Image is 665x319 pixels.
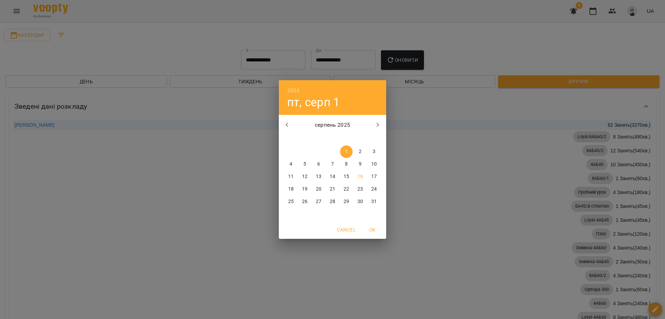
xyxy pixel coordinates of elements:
span: вт [299,135,311,142]
p: 30 [357,198,363,205]
p: 14 [330,173,335,180]
button: 31 [368,195,380,208]
button: 27 [312,195,325,208]
p: 7 [331,161,334,168]
p: 21 [330,186,335,193]
p: 16 [357,173,363,180]
p: 6 [317,161,320,168]
span: пт [340,135,353,142]
p: 28 [330,198,335,205]
button: 11 [285,170,297,183]
button: 23 [354,183,366,195]
span: нд [368,135,380,142]
p: 2 [359,148,362,155]
p: 24 [371,186,377,193]
p: 19 [302,186,308,193]
span: Cancel [337,226,356,234]
button: 9 [354,158,366,170]
button: 12 [299,170,311,183]
button: 29 [340,195,353,208]
span: сб [354,135,366,142]
button: 14 [326,170,339,183]
button: 2 [354,145,366,158]
p: 17 [371,173,377,180]
button: 30 [354,195,366,208]
p: 13 [316,173,321,180]
p: 31 [371,198,377,205]
p: 5 [303,161,306,168]
span: пн [285,135,297,142]
button: 26 [299,195,311,208]
p: 29 [344,198,349,205]
button: 3 [368,145,380,158]
button: 19 [299,183,311,195]
p: 25 [288,198,294,205]
button: 20 [312,183,325,195]
span: чт [326,135,339,142]
button: 4 [285,158,297,170]
p: 22 [344,186,349,193]
button: 25 [285,195,297,208]
button: 8 [340,158,353,170]
p: 9 [359,161,362,168]
p: 20 [316,186,321,193]
button: 13 [312,170,325,183]
p: серпень 2025 [295,121,370,129]
button: 24 [368,183,380,195]
button: 1 [340,145,353,158]
p: 27 [316,198,321,205]
p: 11 [288,173,294,180]
button: 15 [340,170,353,183]
p: 3 [373,148,375,155]
button: 16 [354,170,366,183]
p: 15 [344,173,349,180]
button: 21 [326,183,339,195]
button: 5 [299,158,311,170]
button: 28 [326,195,339,208]
p: 1 [345,148,348,155]
button: 22 [340,183,353,195]
button: 6 [312,158,325,170]
span: OK [364,226,381,234]
button: 18 [285,183,297,195]
p: 12 [302,173,308,180]
button: 2025 [287,86,300,95]
button: 7 [326,158,339,170]
p: 10 [371,161,377,168]
span: ср [312,135,325,142]
button: пт, серп 1 [287,95,340,109]
p: 4 [290,161,292,168]
p: 8 [345,161,348,168]
p: 23 [357,186,363,193]
button: 10 [368,158,380,170]
p: 26 [302,198,308,205]
button: OK [361,224,383,236]
button: 17 [368,170,380,183]
button: Cancel [334,224,358,236]
p: 18 [288,186,294,193]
